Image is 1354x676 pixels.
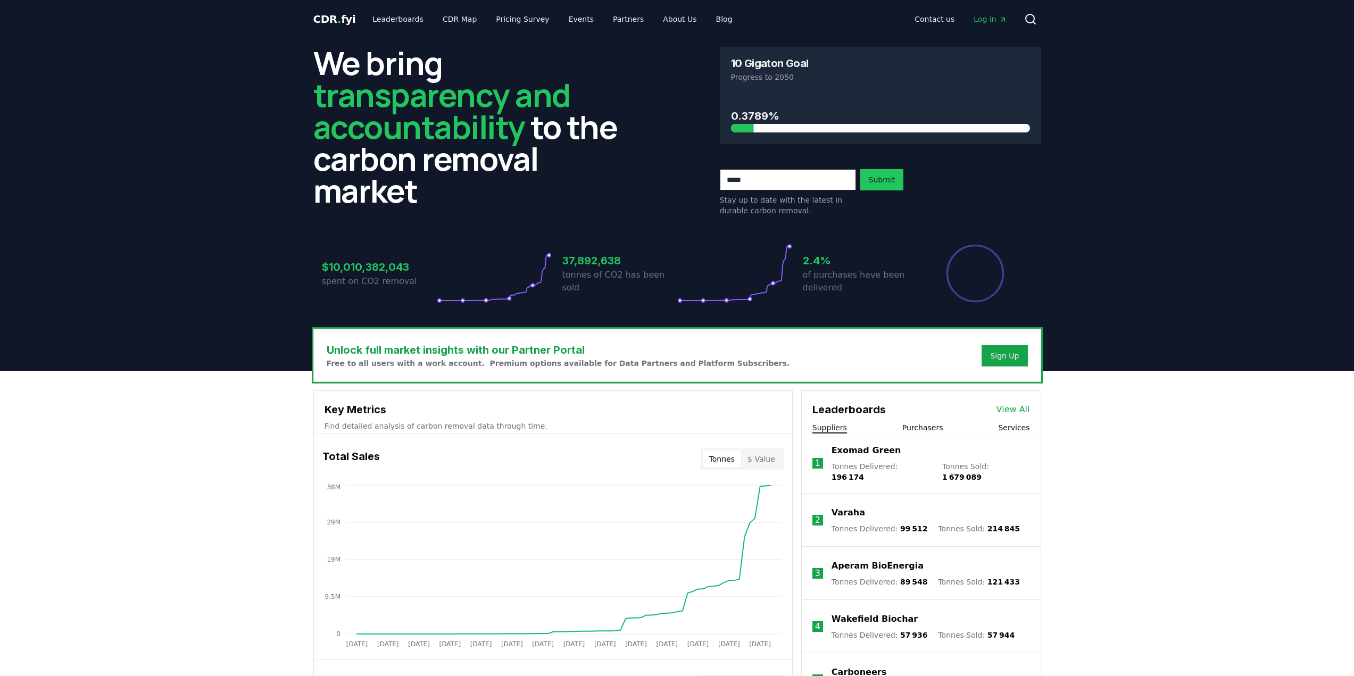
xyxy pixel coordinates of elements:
[832,461,932,482] p: Tonnes Delivered :
[594,640,616,648] tspan: [DATE]
[906,10,963,29] a: Contact us
[832,560,924,572] a: Aperam BioEnergia
[562,269,677,294] p: tonnes of CO2 has been sold
[803,269,918,294] p: of purchases have been delivered
[322,275,437,288] p: spent on CO2 removal
[938,523,1020,534] p: Tonnes Sold :
[336,630,340,638] tspan: 0
[687,640,709,648] tspan: [DATE]
[501,640,523,648] tspan: [DATE]
[562,253,677,269] h3: 37,892,638
[942,473,982,481] span: 1 679 089
[731,58,809,69] h3: 10 Gigaton Goal
[487,10,558,29] a: Pricing Survey
[803,253,918,269] h3: 2.4%
[337,13,341,26] span: .
[990,350,1019,361] a: Sign Up
[812,402,886,418] h3: Leaderboards
[815,620,820,633] p: 4
[749,640,771,648] tspan: [DATE]
[974,14,1007,24] span: Log in
[942,461,1029,482] p: Tonnes Sold :
[327,519,340,526] tspan: 29M
[720,195,856,216] p: Stay up to date with the latest in durable carbon removal.
[900,631,928,639] span: 57 936
[718,640,740,648] tspan: [DATE]
[560,10,602,29] a: Events
[900,524,928,533] span: 99 512
[965,10,1015,29] a: Log in
[832,577,928,587] p: Tonnes Delivered :
[832,523,928,534] p: Tonnes Delivered :
[364,10,741,29] nav: Main
[731,108,1030,124] h3: 0.3789%
[945,244,1005,303] div: Percentage of sales delivered
[408,640,430,648] tspan: [DATE]
[987,524,1020,533] span: 214 845
[703,450,741,468] button: Tonnes
[996,403,1030,416] a: View All
[322,448,380,470] h3: Total Sales
[902,422,943,433] button: Purchasers
[327,358,790,369] p: Free to all users with a work account. Premium options available for Data Partners and Platform S...
[741,450,782,468] button: $ Value
[434,10,485,29] a: CDR Map
[832,630,928,640] p: Tonnes Delivered :
[815,457,820,470] p: 1
[656,640,678,648] tspan: [DATE]
[325,421,782,431] p: Find detailed analysis of carbon removal data through time.
[815,514,820,527] p: 2
[313,13,356,26] span: CDR fyi
[832,473,864,481] span: 196 174
[654,10,705,29] a: About Us
[987,631,1015,639] span: 57 944
[364,10,432,29] a: Leaderboards
[313,47,635,206] h2: We bring to the carbon removal market
[625,640,647,648] tspan: [DATE]
[346,640,368,648] tspan: [DATE]
[604,10,652,29] a: Partners
[327,556,340,563] tspan: 19M
[563,640,585,648] tspan: [DATE]
[327,342,790,358] h3: Unlock full market insights with our Partner Portal
[938,630,1015,640] p: Tonnes Sold :
[832,506,865,519] a: Varaha
[815,567,820,580] p: 3
[322,259,437,275] h3: $10,010,382,043
[832,613,918,625] a: Wakefield Biochar
[313,73,570,148] span: transparency and accountability
[900,578,928,586] span: 89 548
[325,593,340,600] tspan: 9.5M
[439,640,461,648] tspan: [DATE]
[860,169,904,190] button: Submit
[731,72,1030,82] p: Progress to 2050
[313,12,356,27] a: CDR.fyi
[906,10,1015,29] nav: Main
[327,483,340,491] tspan: 38M
[938,577,1020,587] p: Tonnes Sold :
[832,444,901,457] a: Exomad Green
[708,10,741,29] a: Blog
[532,640,554,648] tspan: [DATE]
[987,578,1020,586] span: 121 433
[470,640,492,648] tspan: [DATE]
[982,345,1027,366] button: Sign Up
[377,640,398,648] tspan: [DATE]
[325,402,782,418] h3: Key Metrics
[998,422,1029,433] button: Services
[812,422,847,433] button: Suppliers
